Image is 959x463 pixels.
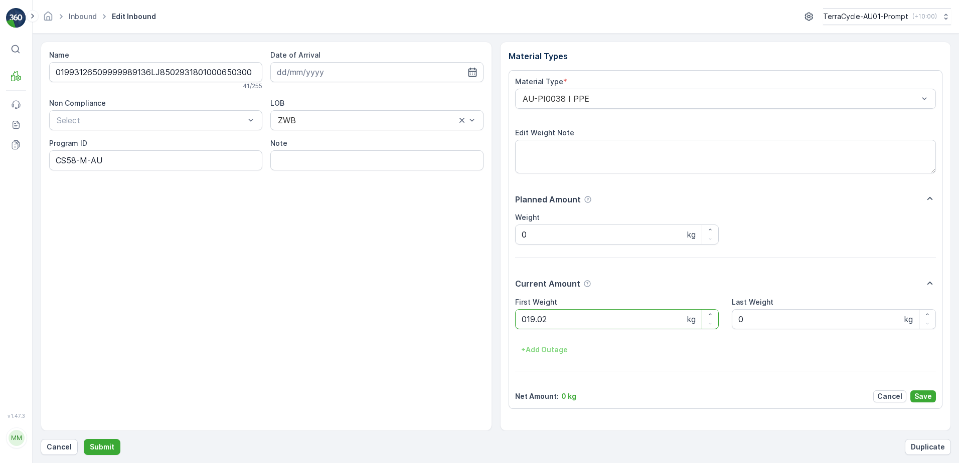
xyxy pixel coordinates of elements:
p: Save [914,391,932,401]
button: TerraCycle-AU01-Prompt(+10:00) [823,8,951,25]
p: Planned Amount [515,193,581,205]
label: Name [49,51,69,59]
p: 01993126509999989136LJ8503004101000650303 [374,9,584,21]
p: Material Types [509,50,943,62]
span: [DATE] [53,181,77,189]
span: Edit Inbound [110,12,158,22]
p: Net Amount : [515,391,559,401]
button: Duplicate [905,439,951,455]
span: Last Weight : [9,247,56,256]
span: Net Amount : [9,230,56,239]
p: Current Amount [515,278,580,290]
span: Material Type : [9,214,62,222]
label: Program ID [49,139,87,147]
div: MM [9,430,25,446]
p: kg [687,313,696,325]
button: +Add Outage [515,342,574,358]
input: dd/mm/yyyy [270,62,484,82]
p: Select [57,114,245,126]
p: Cancel [877,391,902,401]
p: Duplicate [911,442,945,452]
p: kg [904,313,913,325]
button: Cancel [873,390,906,402]
button: Submit [84,439,120,455]
p: Submit [90,442,114,452]
button: MM [6,421,26,455]
p: Cancel [47,442,72,452]
span: AU-PI0020 I Water filters [62,214,149,222]
label: Weight [515,213,540,221]
label: Material Type [515,77,563,86]
div: Help Tooltip Icon [583,280,591,288]
span: Name : [9,164,33,173]
a: Inbound [69,12,97,21]
p: kg [687,228,696,241]
span: v 1.47.3 [6,413,26,419]
label: Date of Arrival [270,51,321,59]
label: Edit Weight Note [515,128,574,137]
span: First Weight : [9,197,57,206]
p: + Add Outage [521,345,568,355]
a: Homepage [43,15,54,23]
span: 01993126509999989136LJ8503004101000650303 [33,164,209,173]
span: 1.42 kg [56,230,80,239]
label: LOB [270,99,284,107]
label: Non Compliance [49,99,106,107]
span: 0 kg [56,247,71,256]
img: logo [6,8,26,28]
span: Arrive Date : [9,181,53,189]
label: First Weight [515,298,557,306]
label: Note [270,139,287,147]
div: Help Tooltip Icon [584,195,592,203]
label: Last Weight [732,298,773,306]
p: TerraCycle-AU01-Prompt [823,12,908,22]
span: 1.42 kg [57,197,81,206]
p: ( +10:00 ) [912,13,937,21]
button: Save [910,390,936,402]
p: 41 / 255 [243,82,262,90]
button: Cancel [41,439,78,455]
p: 0 kg [561,391,576,401]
